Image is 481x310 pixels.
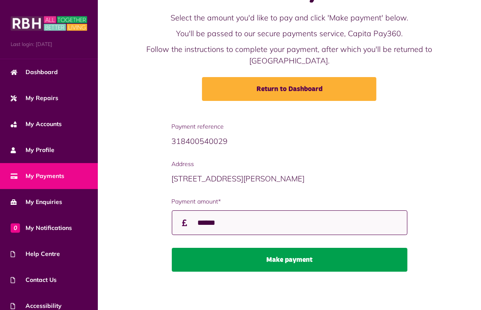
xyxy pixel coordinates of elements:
p: You'll be passed to our secure payments service, Capita Pay360. [141,28,438,39]
span: [STREET_ADDRESS][PERSON_NAME] [172,174,305,184]
span: My Enquiries [11,198,62,207]
span: My Payments [11,172,64,181]
span: My Repairs [11,94,58,103]
span: Contact Us [11,276,57,284]
span: My Notifications [11,224,72,232]
span: My Accounts [11,120,62,129]
p: Follow the instructions to complete your payment, after which you'll be returned to [GEOGRAPHIC_D... [141,43,438,66]
span: My Profile [11,146,54,155]
span: Last login: [DATE] [11,40,87,48]
img: MyRBH [11,15,87,32]
span: Help Centre [11,250,60,258]
span: 0 [11,223,20,232]
span: Payment reference [172,122,407,131]
span: 318400540029 [172,136,228,146]
label: Payment amount* [172,197,407,206]
span: Dashboard [11,68,58,77]
button: Make payment [172,248,407,272]
a: Return to Dashboard [202,77,376,101]
p: Select the amount you'd like to pay and click 'Make payment' below. [141,12,438,23]
span: Address [172,160,407,169]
